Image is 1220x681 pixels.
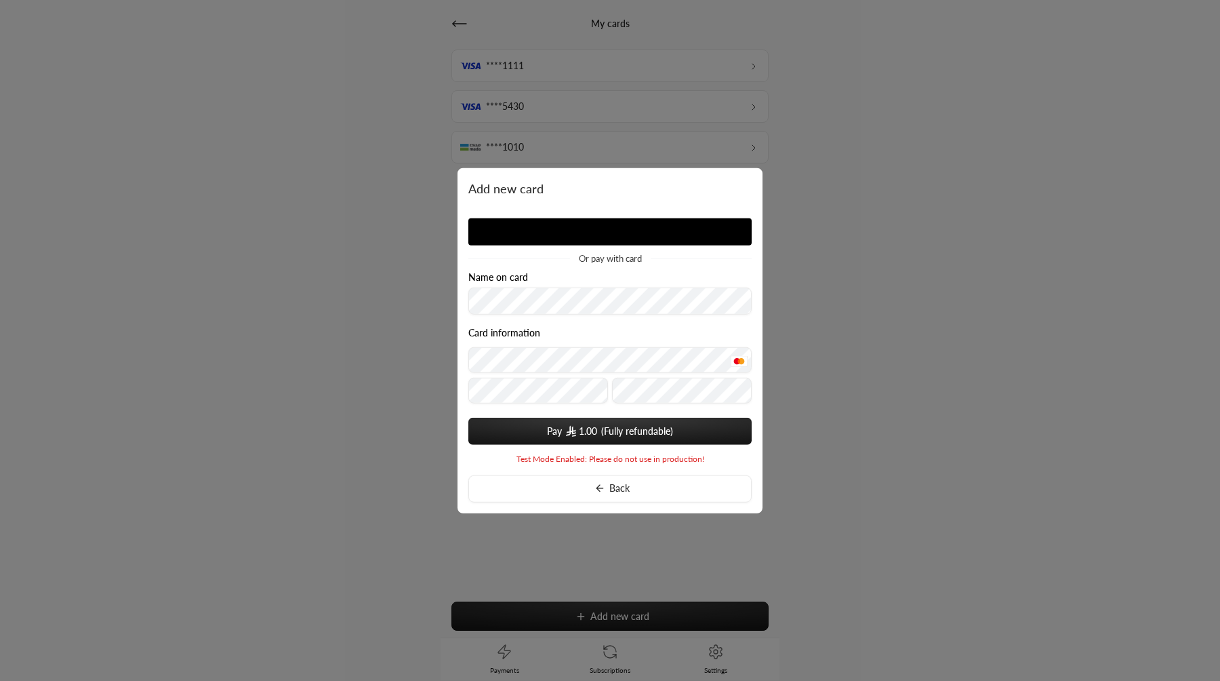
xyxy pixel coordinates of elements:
[468,272,752,315] div: Name on card
[612,378,752,404] input: CVC
[468,179,752,198] span: Add new card
[468,347,752,373] input: Credit Card
[579,254,642,263] span: Or pay with card
[468,475,752,502] button: Back
[731,355,747,366] img: MasterCard
[566,425,575,436] img: SAR
[468,417,752,444] button: Pay SAR1.00
[579,424,597,437] span: 1.00
[468,328,752,408] div: Card information
[468,328,540,338] legend: Card information
[468,272,528,283] label: Name on card
[468,378,608,404] input: Expiry date
[516,453,704,464] span: Test Mode Enabled: Please do not use in production!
